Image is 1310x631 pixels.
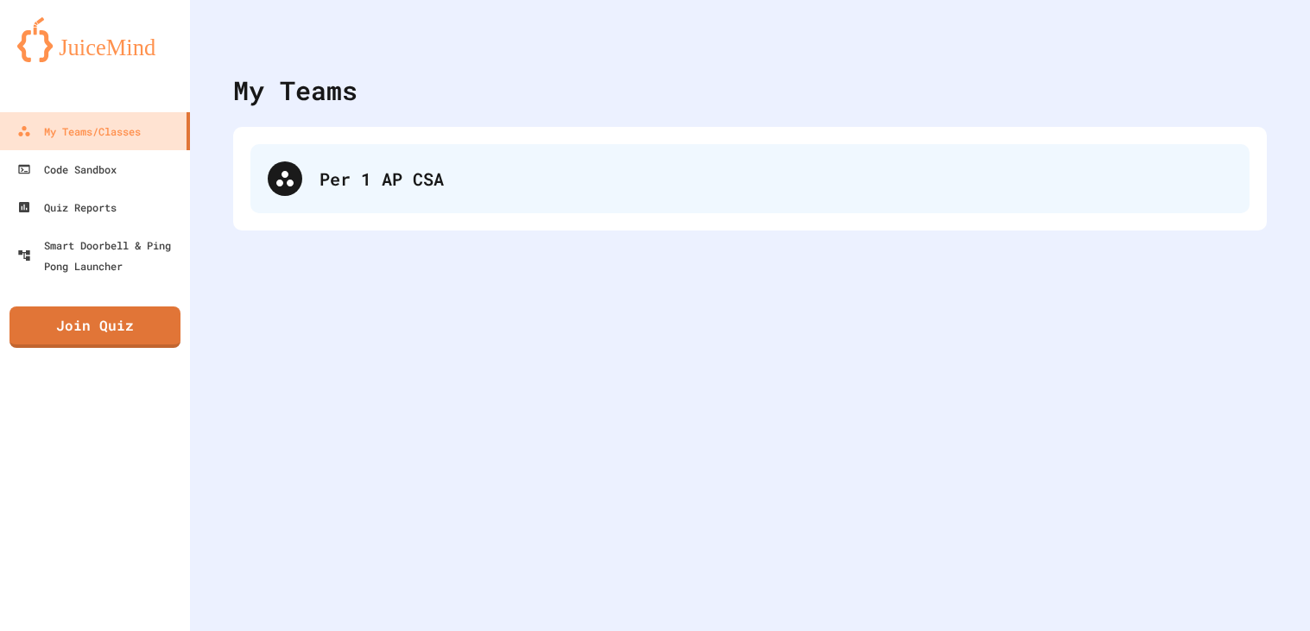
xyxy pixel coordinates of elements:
div: Per 1 AP CSA [320,166,1232,192]
a: Join Quiz [9,306,180,348]
div: Quiz Reports [17,197,117,218]
div: Per 1 AP CSA [250,144,1250,213]
div: Smart Doorbell & Ping Pong Launcher [17,235,183,276]
img: logo-orange.svg [17,17,173,62]
div: My Teams [233,71,358,110]
div: My Teams/Classes [17,121,141,142]
div: Code Sandbox [17,159,117,180]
